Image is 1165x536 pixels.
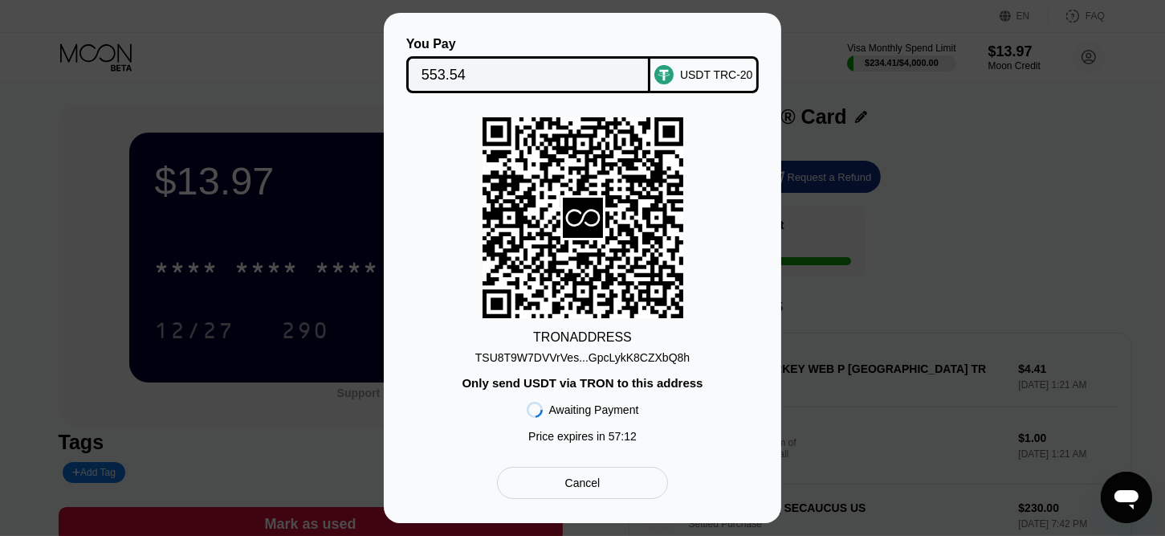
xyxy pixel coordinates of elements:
iframe: Mesajlaşma penceresini başlatma düğmesi [1101,472,1152,523]
div: Cancel [565,476,601,490]
div: Cancel [497,467,668,499]
div: TSU8T9W7DVVrVes...GpcLykK8CZXbQ8h [475,351,690,364]
span: 57 : 12 [609,430,637,443]
div: Only send USDT via TRON to this address [462,376,703,390]
div: You PayUSDT TRC-20 [408,37,757,93]
div: USDT TRC-20 [680,68,753,81]
div: TRON ADDRESS [533,330,632,345]
div: Awaiting Payment [549,403,639,416]
div: Price expires in [528,430,637,443]
div: TSU8T9W7DVVrVes...GpcLykK8CZXbQ8h [475,345,690,364]
div: You Pay [406,37,651,51]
